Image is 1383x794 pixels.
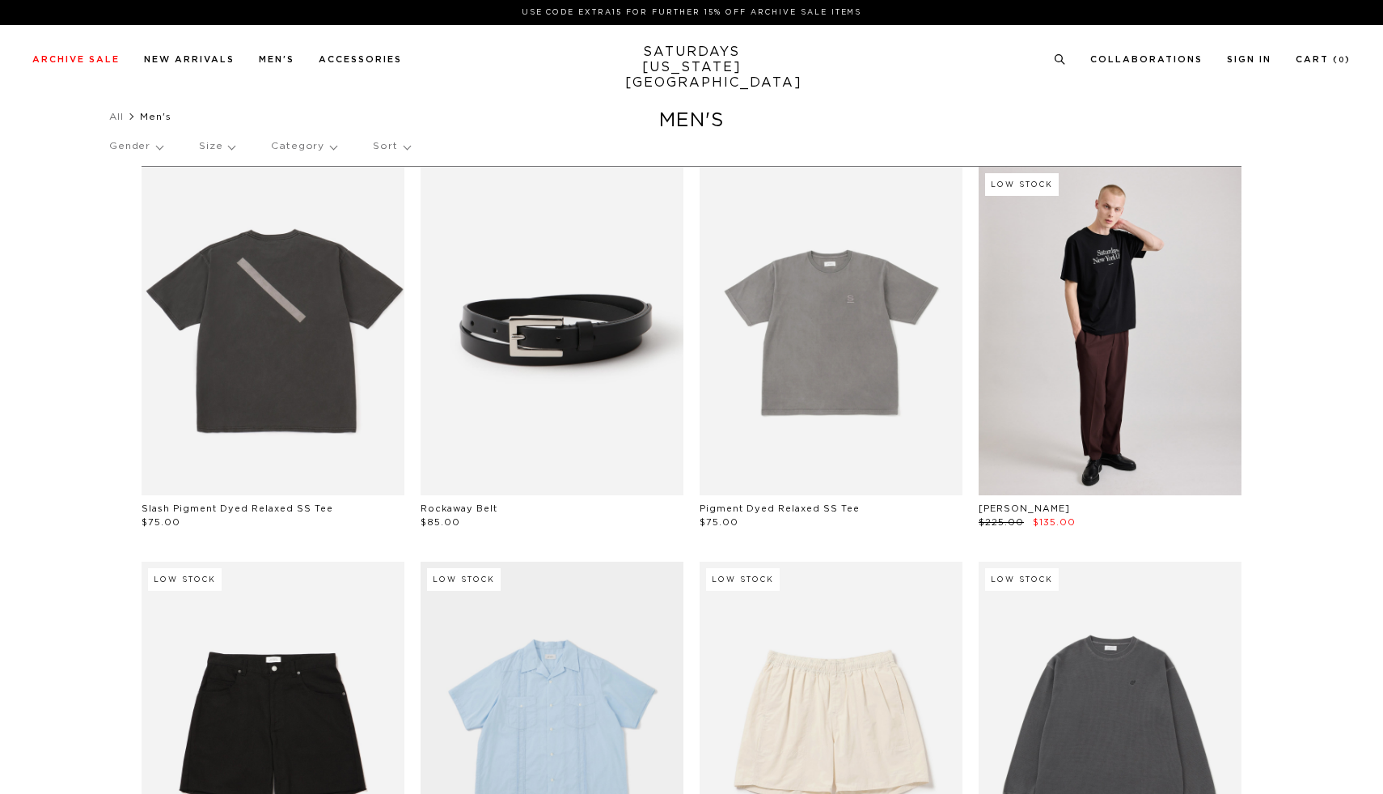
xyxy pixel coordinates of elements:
a: Archive Sale [32,55,120,64]
span: $75.00 [142,518,180,527]
span: Men's [140,112,171,121]
div: Low Stock [148,568,222,591]
div: Low Stock [706,568,780,591]
div: Low Stock [427,568,501,591]
a: Accessories [319,55,402,64]
a: [PERSON_NAME] [979,504,1070,513]
p: Gender [109,128,163,165]
a: SATURDAYS[US_STATE][GEOGRAPHIC_DATA] [625,45,759,91]
a: Sign In [1227,55,1271,64]
div: Low Stock [985,173,1059,196]
p: Use Code EXTRA15 for Further 15% Off Archive Sale Items [39,6,1344,19]
a: Slash Pigment Dyed Relaxed SS Tee [142,504,333,513]
a: Rockaway Belt [421,504,497,513]
div: Low Stock [985,568,1059,591]
p: Size [199,128,235,165]
p: Category [271,128,336,165]
a: Men's [259,55,294,64]
a: Collaborations [1090,55,1203,64]
span: $225.00 [979,518,1024,527]
p: Sort [373,128,409,165]
a: All [109,112,124,121]
small: 0 [1339,57,1345,64]
span: $135.00 [1033,518,1076,527]
a: Cart (0) [1296,55,1351,64]
span: $75.00 [700,518,738,527]
span: $85.00 [421,518,460,527]
a: New Arrivals [144,55,235,64]
a: Pigment Dyed Relaxed SS Tee [700,504,860,513]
